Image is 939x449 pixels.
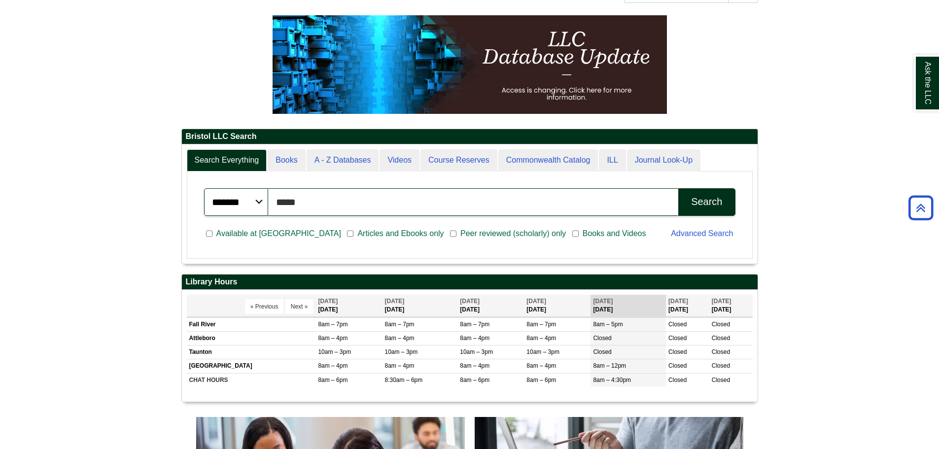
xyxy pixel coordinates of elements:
span: 8am – 4pm [385,362,415,369]
a: Back to Top [905,201,937,214]
span: 8am – 4pm [460,335,489,342]
h2: Bristol LLC Search [182,129,758,144]
span: Closed [712,348,730,355]
span: Closed [668,335,687,342]
td: Attleboro [187,332,316,345]
span: Articles and Ebooks only [353,228,448,240]
span: 8am – 7pm [318,321,348,328]
span: [DATE] [712,298,731,305]
input: Books and Videos [572,229,579,238]
td: Fall River [187,318,316,332]
button: Search [678,188,735,216]
span: 8am – 4pm [526,335,556,342]
input: Articles and Ebooks only [347,229,353,238]
span: 8am – 4pm [318,362,348,369]
span: 8am – 5pm [593,321,623,328]
button: Next » [285,299,313,314]
span: Closed [668,348,687,355]
span: 8am – 7pm [526,321,556,328]
span: Closed [668,377,687,383]
input: Peer reviewed (scholarly) only [450,229,456,238]
span: 8am – 4pm [460,362,489,369]
button: « Previous [245,299,284,314]
th: [DATE] [315,295,382,317]
td: [GEOGRAPHIC_DATA] [187,359,316,373]
a: Course Reserves [420,149,497,172]
span: 8am – 6pm [318,377,348,383]
img: HTML tutorial [273,15,667,114]
span: 8am – 4:30pm [593,377,631,383]
a: Videos [380,149,419,172]
th: [DATE] [591,295,666,317]
span: Closed [712,321,730,328]
span: 8:30am – 6pm [385,377,423,383]
th: [DATE] [524,295,591,317]
span: 10am – 3pm [526,348,559,355]
span: Books and Videos [579,228,650,240]
span: [DATE] [318,298,338,305]
span: Closed [593,348,611,355]
th: [DATE] [383,295,458,317]
a: Journal Look-Up [627,149,700,172]
span: [DATE] [668,298,688,305]
a: Advanced Search [671,229,733,238]
span: Closed [712,362,730,369]
span: Available at [GEOGRAPHIC_DATA] [212,228,345,240]
span: [DATE] [526,298,546,305]
span: 8am – 4pm [318,335,348,342]
div: Search [691,196,722,207]
a: Books [268,149,305,172]
span: Peer reviewed (scholarly) only [456,228,570,240]
span: Closed [712,335,730,342]
span: [DATE] [385,298,405,305]
h2: Library Hours [182,275,758,290]
a: Commonwealth Catalog [498,149,598,172]
span: 8am – 6pm [460,377,489,383]
span: Closed [712,377,730,383]
span: Closed [593,335,611,342]
input: Available at [GEOGRAPHIC_DATA] [206,229,212,238]
span: 8am – 7pm [385,321,415,328]
span: 10am – 3pm [385,348,418,355]
span: 10am – 3pm [318,348,351,355]
span: 8am – 4pm [526,362,556,369]
span: Closed [668,362,687,369]
span: [DATE] [593,298,613,305]
a: ILL [599,149,626,172]
span: 8am – 12pm [593,362,626,369]
th: [DATE] [457,295,524,317]
a: Search Everything [187,149,267,172]
span: Closed [668,321,687,328]
span: [DATE] [460,298,480,305]
th: [DATE] [666,295,709,317]
span: 8am – 7pm [460,321,489,328]
th: [DATE] [709,295,753,317]
a: A - Z Databases [307,149,379,172]
td: Taunton [187,345,316,359]
td: CHAT HOURS [187,373,316,387]
span: 10am – 3pm [460,348,493,355]
span: 8am – 4pm [385,335,415,342]
span: 8am – 6pm [526,377,556,383]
